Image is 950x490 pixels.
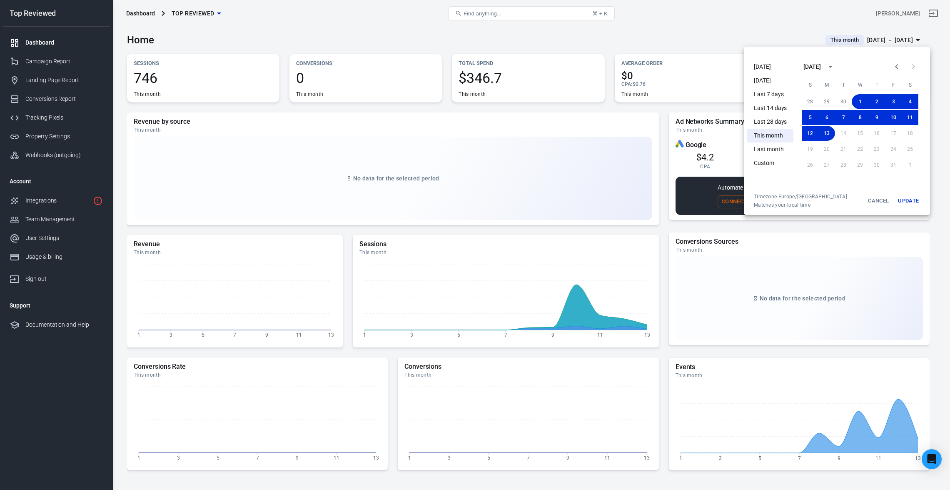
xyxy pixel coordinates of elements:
[885,110,902,125] button: 10
[747,87,793,101] li: Last 7 days
[835,110,852,125] button: 7
[885,94,902,109] button: 3
[895,193,922,208] button: Update
[868,110,885,125] button: 9
[852,94,868,109] button: 1
[747,156,793,170] li: Custom
[802,110,818,125] button: 5
[852,110,868,125] button: 8
[747,142,793,156] li: Last month
[819,77,834,93] span: Monday
[823,60,838,74] button: calendar view is open, switch to year view
[868,94,885,109] button: 2
[853,77,868,93] span: Wednesday
[803,77,818,93] span: Sunday
[869,77,884,93] span: Thursday
[818,94,835,109] button: 29
[802,94,818,109] button: 28
[865,193,892,208] button: Cancel
[803,62,821,71] div: [DATE]
[902,94,918,109] button: 4
[836,77,851,93] span: Tuesday
[754,193,847,200] div: Timezone: Europe/[GEOGRAPHIC_DATA]
[818,126,835,141] button: 13
[802,126,818,141] button: 12
[886,77,901,93] span: Friday
[747,74,793,87] li: [DATE]
[747,60,793,74] li: [DATE]
[754,202,847,208] span: Matches your local time
[888,58,905,75] button: Previous month
[922,449,942,469] div: Open Intercom Messenger
[747,129,793,142] li: This month
[902,110,918,125] button: 11
[835,94,852,109] button: 30
[747,115,793,129] li: Last 28 days
[903,77,918,93] span: Saturday
[818,110,835,125] button: 6
[747,101,793,115] li: Last 14 days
